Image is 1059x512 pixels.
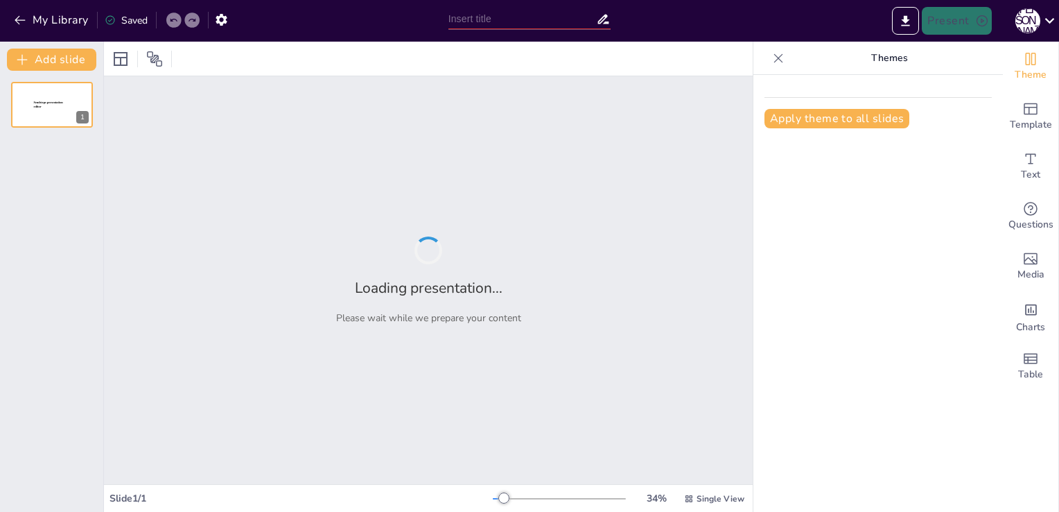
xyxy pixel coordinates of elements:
div: 1 [11,82,93,128]
div: 34 % [640,492,673,505]
span: Theme [1015,67,1047,83]
span: Media [1017,267,1044,282]
span: Text [1021,167,1040,182]
div: Add images, graphics, shapes or video [1003,241,1058,291]
span: Position [146,51,163,67]
button: Add slide [7,49,96,71]
span: Template [1010,117,1052,133]
input: Insert title [448,9,597,29]
span: Questions [1008,217,1053,232]
button: Present [922,7,991,35]
div: Change the overall theme [1003,42,1058,92]
div: Layout [110,48,132,70]
h2: Loading presentation... [355,278,502,298]
div: Add a table [1003,341,1058,391]
div: Add text boxes [1003,142,1058,191]
span: Single View [697,493,744,504]
p: Themes [789,42,989,75]
button: Export to PowerPoint [892,7,919,35]
div: Add charts and graphs [1003,291,1058,341]
div: О [PERSON_NAME] [1015,8,1040,33]
div: Add ready made slides [1003,92,1058,142]
div: 1 [76,111,89,123]
div: Slide 1 / 1 [110,492,493,505]
div: Saved [105,14,148,27]
span: Sendsteps presentation editor [34,101,63,109]
p: Please wait while we prepare your content [336,312,521,325]
span: Charts [1016,320,1045,335]
button: Apply theme to all slides [764,109,909,128]
button: My Library [10,9,94,31]
span: Table [1018,367,1043,382]
div: Get real-time input from your audience [1003,191,1058,241]
button: О [PERSON_NAME] [1015,7,1040,35]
